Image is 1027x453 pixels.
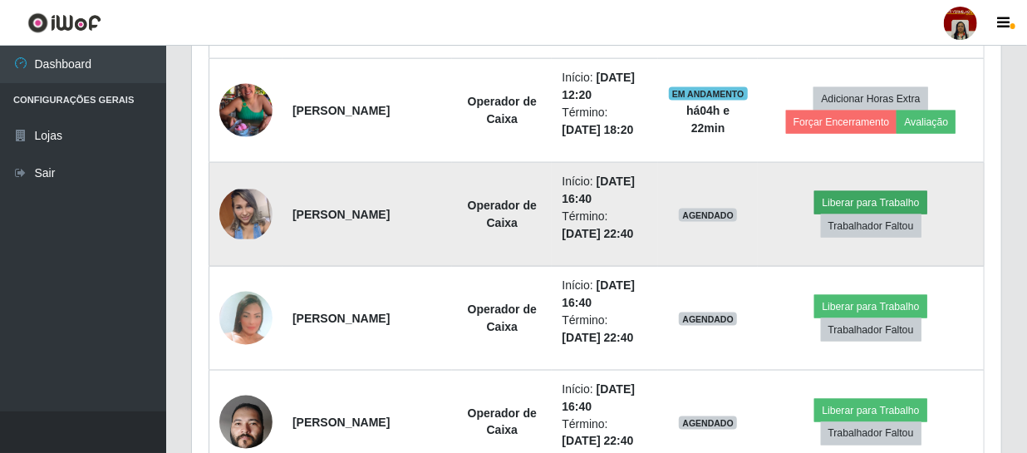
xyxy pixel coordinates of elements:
[562,208,648,243] li: Término:
[814,295,926,318] button: Liberar para Trabalho
[468,406,537,437] strong: Operador de Caixa
[821,318,921,342] button: Trabalhador Faltou
[679,313,737,326] span: AGENDADO
[562,175,635,205] time: [DATE] 16:40
[562,278,635,309] time: [DATE] 16:40
[562,312,648,347] li: Término:
[292,416,390,429] strong: [PERSON_NAME]
[814,191,926,214] button: Liberar para Trabalho
[219,190,273,239] img: 1667262197965.jpeg
[686,104,730,135] strong: há 04 h e 22 min
[219,279,273,357] img: 1737214491896.jpeg
[786,111,897,134] button: Forçar Encerramento
[562,173,648,208] li: Início:
[562,381,648,416] li: Início:
[562,435,633,448] time: [DATE] 22:40
[468,95,537,126] strong: Operador de Caixa
[562,331,633,344] time: [DATE] 22:40
[897,111,956,134] button: Avaliação
[669,87,748,101] span: EM ANDAMENTO
[821,214,921,238] button: Trabalhador Faltou
[27,12,101,33] img: CoreUI Logo
[292,104,390,117] strong: [PERSON_NAME]
[292,312,390,325] strong: [PERSON_NAME]
[219,63,273,158] img: 1744399618911.jpeg
[814,399,926,422] button: Liberar para Trabalho
[468,199,537,229] strong: Operador de Caixa
[562,123,633,136] time: [DATE] 18:20
[468,303,537,333] strong: Operador de Caixa
[813,87,927,111] button: Adicionar Horas Extra
[679,209,737,222] span: AGENDADO
[562,104,648,139] li: Término:
[562,416,648,451] li: Término:
[292,208,390,221] strong: [PERSON_NAME]
[562,227,633,240] time: [DATE] 22:40
[562,69,648,104] li: Início:
[821,422,921,446] button: Trabalhador Faltou
[562,71,635,101] time: [DATE] 12:20
[562,382,635,413] time: [DATE] 16:40
[562,277,648,312] li: Início:
[679,416,737,430] span: AGENDADO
